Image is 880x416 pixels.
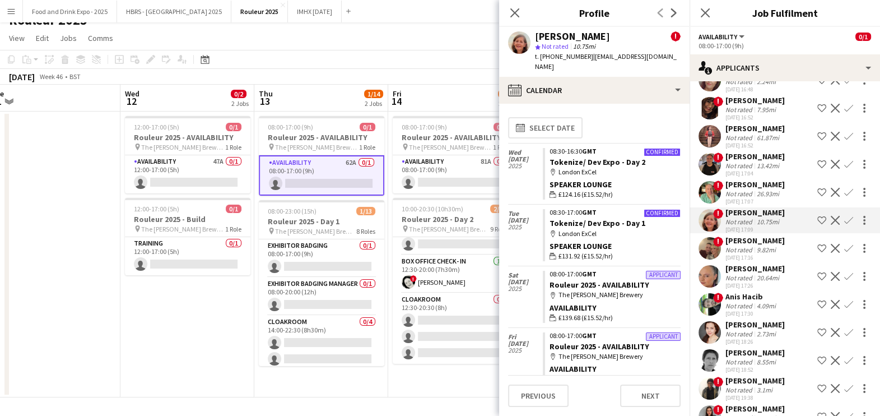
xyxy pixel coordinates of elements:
div: Not rated [725,218,755,226]
div: Not rated [725,133,755,142]
div: Not rated [725,274,755,282]
span: £131.92 (£15.52/hr) [558,251,613,261]
span: The [PERSON_NAME] Brewery [409,225,490,233]
app-job-card: 12:00-17:00 (5h)0/1Rouleur 2025 - AVAILABILITY The [PERSON_NAME] Brewery1 RoleAvailability47A0/11... [125,116,250,193]
div: Not rated [725,77,755,86]
span: [DATE] [508,340,543,347]
span: | [EMAIL_ADDRESS][DOMAIN_NAME] [535,52,677,71]
div: 8.55mi [755,358,778,366]
button: Next [620,385,681,407]
div: 08:30-16:30 [550,148,681,155]
span: Availability [699,33,737,41]
span: 1/14 [364,90,383,98]
span: Edit [36,33,49,43]
div: The [PERSON_NAME] Brewery [550,290,681,300]
a: Edit [31,31,53,45]
div: [DATE] 17:30 [725,310,778,317]
span: ! [713,237,723,247]
div: 2 Jobs [231,99,249,108]
span: ! [713,405,723,415]
div: [DATE] [9,71,35,82]
div: [PERSON_NAME] [535,31,610,41]
app-card-role: Availability47A0/112:00-17:00 (5h) [125,155,250,193]
div: [DATE] 17:04 [725,170,785,177]
a: Jobs [55,31,81,45]
div: [PERSON_NAME] [725,123,785,133]
span: 2/11 [490,205,509,213]
a: Tokenize/ Dev Expo - Day 1 [550,218,645,228]
div: [PERSON_NAME] [725,95,785,105]
span: 12:00-17:00 (5h) [134,123,179,131]
div: 13.42mi [755,161,781,170]
div: 3.1mi [755,386,775,394]
button: Availability [699,33,746,41]
span: 1/13 [356,207,375,215]
div: 20.64mi [755,274,781,282]
div: Confirmed [644,148,681,156]
span: 10.75mi [571,42,598,50]
button: IMHX [DATE] [288,1,342,22]
span: 10:00-20:30 (10h30m) [402,205,463,213]
button: HBRS - [GEOGRAPHIC_DATA] 2025 [117,1,231,22]
div: [DATE] 18:52 [725,366,785,373]
span: The [PERSON_NAME] Brewery [141,143,225,151]
div: Availability [550,303,681,313]
div: [DATE] 16:52 [725,142,785,149]
span: 14 [391,95,402,108]
app-job-card: 08:00-17:00 (9h)0/1Rouleur 2025 - AVAILABILITY The [PERSON_NAME] Brewery1 RoleAvailability62A0/10... [259,116,384,196]
span: Wed [125,89,139,99]
app-card-role: Availability81A0/108:00-17:00 (9h) [393,155,518,193]
span: 0/1 [226,205,241,213]
span: 08:00-17:00 (9h) [402,123,447,131]
span: 08:00-23:00 (15h) [268,207,316,215]
span: 0/1 [226,123,241,131]
h3: Rouleur 2025 - Build [125,214,250,224]
span: 8 Roles [356,227,375,235]
div: Not rated [725,189,755,198]
div: 08:30-17:00 [550,209,681,216]
div: [DATE] 19:38 [725,394,785,401]
span: 1 Role [225,143,241,151]
span: £124.16 (£15.52/hr) [558,189,613,200]
div: 61.87mi [755,133,781,142]
div: Applicant [646,271,681,279]
app-card-role: Availability62A0/108:00-17:00 (9h) [259,155,384,196]
div: Not rated [725,246,755,254]
div: [PERSON_NAME] [725,207,785,218]
button: Rouleur 2025 [231,1,288,22]
span: View [9,33,25,43]
div: [DATE] 16:52 [725,114,785,121]
span: Not rated [542,42,569,50]
span: ! [713,96,723,107]
div: [PERSON_NAME] [725,235,785,246]
span: ! [713,181,723,191]
span: [DATE] [508,217,543,224]
div: Not rated [725,330,755,338]
span: 2025 [508,224,543,230]
h3: Rouleur 2025 - AVAILABILITY [393,132,518,142]
span: 0/1 [493,123,509,131]
div: Availability [550,364,681,374]
div: London ExCel [550,229,681,239]
h3: Rouleur 2025 - Day 2 [393,214,518,224]
div: [PERSON_NAME] [725,320,785,330]
div: Not rated [725,161,755,170]
div: [DATE] 17:16 [725,254,785,261]
span: Sat [508,272,543,279]
span: GMT [582,331,597,340]
div: Applicants [690,54,880,81]
h3: Job Fulfilment [690,6,880,20]
div: 08:00-17:00 [550,332,681,339]
span: 2025 [508,347,543,354]
span: GMT [582,147,597,155]
h3: Rouleur 2025 - AVAILABILITY [125,132,250,142]
button: Select date [508,117,583,138]
h3: Rouleur 2025 - Day 1 [259,216,384,227]
app-job-card: 10:00-20:30 (10h30m)2/11Rouleur 2025 - Day 2 The [PERSON_NAME] Brewery9 Roles Box Office Check- I... [393,198,518,364]
span: 2/12 [498,90,517,98]
app-job-card: 08:00-17:00 (9h)0/1Rouleur 2025 - AVAILABILITY The [PERSON_NAME] Brewery1 RoleAvailability81A0/10... [393,116,518,193]
span: 13 [257,95,273,108]
a: Rouleur 2025 - AVAILABILITY [550,280,649,290]
span: 9 Roles [490,225,509,233]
